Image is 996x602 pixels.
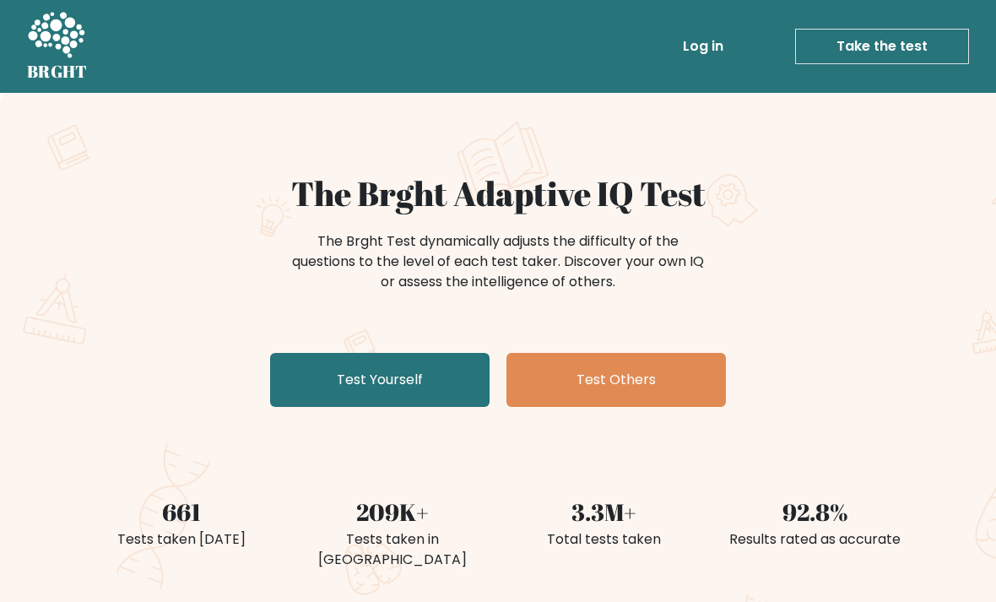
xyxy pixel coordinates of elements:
h5: BRGHT [27,62,88,82]
div: The Brght Test dynamically adjusts the difficulty of the questions to the level of each test take... [287,231,709,292]
a: Test Yourself [270,353,490,407]
div: Tests taken in [GEOGRAPHIC_DATA] [297,529,488,570]
a: Take the test [795,29,969,64]
div: Total tests taken [508,529,699,550]
a: BRGHT [27,7,88,86]
a: Test Others [506,353,726,407]
div: 92.8% [719,495,910,530]
h1: The Brght Adaptive IQ Test [86,174,910,214]
div: 209K+ [297,495,488,530]
div: Results rated as accurate [719,529,910,550]
a: Log in [676,30,730,63]
div: 3.3M+ [508,495,699,530]
div: 661 [86,495,277,530]
div: Tests taken [DATE] [86,529,277,550]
